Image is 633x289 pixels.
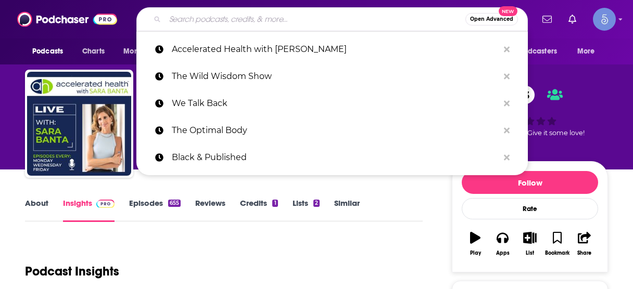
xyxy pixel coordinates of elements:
div: 1 [272,200,277,207]
button: Share [571,225,598,262]
a: Show notifications dropdown [564,10,580,28]
button: Apps [489,225,516,262]
button: open menu [500,42,572,61]
button: Show profile menu [593,8,616,31]
a: Similar [334,198,360,222]
span: Podcasts [32,44,63,59]
input: Search podcasts, credits, & more... [165,11,465,28]
button: open menu [25,42,77,61]
div: Play [470,250,481,256]
a: Reviews [195,198,225,222]
button: open menu [570,42,608,61]
a: Episodes655 [129,198,181,222]
a: Lists2 [293,198,320,222]
span: Open Advanced [470,17,513,22]
div: Share [577,250,591,256]
a: Credits1 [240,198,277,222]
img: Podchaser Pro [96,200,115,208]
img: Podchaser - Follow, Share and Rate Podcasts [17,9,117,29]
div: Apps [496,250,510,256]
button: Follow [462,171,598,194]
div: Search podcasts, credits, & more... [136,7,528,31]
a: Black & Published [136,144,528,171]
div: Bookmark [545,250,569,256]
div: 53Good podcast? Give it some love! [452,79,608,143]
h1: Podcast Insights [25,264,119,279]
a: InsightsPodchaser Pro [63,198,115,222]
div: 655 [168,200,181,207]
a: Accelerated Health with [PERSON_NAME] [136,36,528,63]
a: The Optimal Body [136,117,528,144]
p: We Talk Back [172,90,499,117]
a: Charts [75,42,111,61]
span: Monitoring [123,44,160,59]
a: About [25,198,48,222]
span: More [577,44,595,59]
div: Rate [462,198,598,219]
a: Show notifications dropdown [538,10,556,28]
span: Good podcast? Give it some love! [475,129,585,137]
p: The Optimal Body [172,117,499,144]
p: The Wild Wisdom Show [172,63,499,90]
span: For Podcasters [507,44,557,59]
div: List [526,250,534,256]
img: User Profile [593,8,616,31]
button: List [516,225,543,262]
button: Open AdvancedNew [465,13,518,25]
button: open menu [116,42,174,61]
a: The Wild Wisdom Show [136,63,528,90]
p: Black & Published [172,144,499,171]
img: Accelerated Health with Sara Banta [27,72,131,176]
button: Play [462,225,489,262]
p: Accelerated Health with Sara Banta [172,36,499,63]
span: Logged in as Spiral5-G1 [593,8,616,31]
a: We Talk Back [136,90,528,117]
div: 2 [313,200,320,207]
span: New [499,6,517,16]
span: Charts [82,44,105,59]
button: Bookmark [543,225,571,262]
